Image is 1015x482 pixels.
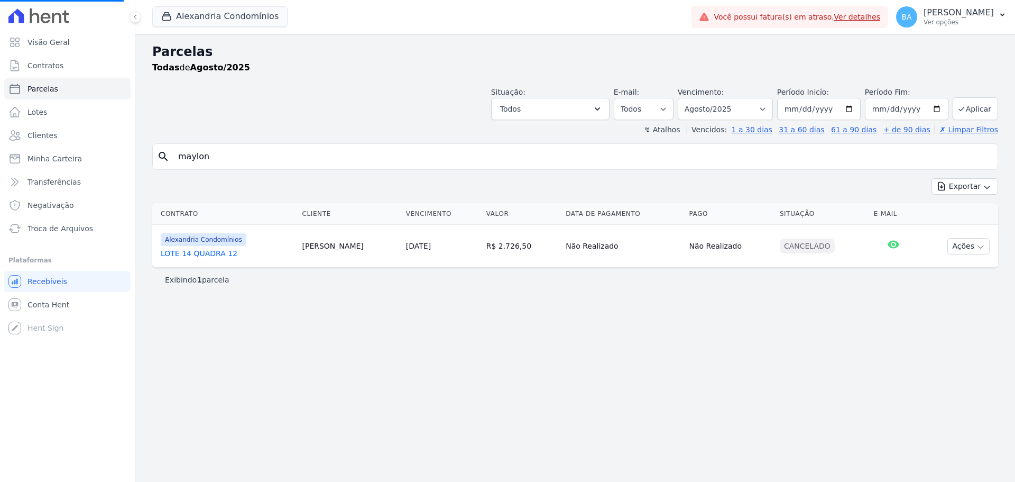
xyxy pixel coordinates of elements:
[491,88,525,96] label: Situação:
[834,13,881,21] a: Ver detalhes
[947,238,990,254] button: Ações
[190,62,250,72] strong: Agosto/2025
[152,6,288,26] button: Alexandria Condomínios
[865,87,948,98] label: Período Fim:
[27,223,93,234] span: Troca de Arquivos
[4,171,131,193] a: Transferências
[561,225,685,268] td: Não Realizado
[298,203,401,225] th: Cliente
[27,177,81,187] span: Transferências
[714,12,880,23] span: Você possui fatura(s) em atraso.
[482,225,562,268] td: R$ 2.726,50
[687,125,727,134] label: Vencidos:
[4,125,131,146] a: Clientes
[27,84,58,94] span: Parcelas
[561,203,685,225] th: Data de Pagamento
[27,200,74,211] span: Negativação
[779,125,824,134] a: 31 a 60 dias
[152,203,298,225] th: Contrato
[4,271,131,292] a: Recebíveis
[27,130,57,141] span: Clientes
[780,239,835,253] div: Cancelado
[935,125,998,134] a: ✗ Limpar Filtros
[831,125,876,134] a: 61 a 90 dias
[4,294,131,315] a: Conta Hent
[8,254,126,267] div: Plataformas
[870,203,917,225] th: E-mail
[402,203,482,225] th: Vencimento
[27,276,67,287] span: Recebíveis
[4,195,131,216] a: Negativação
[777,88,829,96] label: Período Inicío:
[902,13,912,21] span: BA
[500,103,521,115] span: Todos
[614,88,640,96] label: E-mail:
[685,203,775,225] th: Pago
[4,78,131,99] a: Parcelas
[172,146,993,167] input: Buscar por nome do lote ou do cliente
[953,97,998,120] button: Aplicar
[165,275,229,285] p: Exibindo parcela
[4,32,131,53] a: Visão Geral
[152,42,998,61] h2: Parcelas
[685,225,775,268] td: Não Realizado
[776,203,870,225] th: Situação
[152,62,180,72] strong: Todas
[931,178,998,195] button: Exportar
[152,61,250,74] p: de
[4,102,131,123] a: Lotes
[197,276,202,284] b: 1
[4,148,131,169] a: Minha Carteira
[161,233,246,246] span: Alexandria Condomínios
[491,98,610,120] button: Todos
[883,125,930,134] a: + de 90 dias
[406,242,431,250] a: [DATE]
[27,107,48,117] span: Lotes
[27,299,69,310] span: Conta Hent
[27,153,82,164] span: Minha Carteira
[157,150,170,163] i: search
[161,248,293,259] a: LOTE 14 QUADRA 12
[4,55,131,76] a: Contratos
[678,88,724,96] label: Vencimento:
[482,203,562,225] th: Valor
[298,225,401,268] td: [PERSON_NAME]
[888,2,1015,32] button: BA [PERSON_NAME] Ver opções
[27,60,63,71] span: Contratos
[732,125,772,134] a: 1 a 30 dias
[924,7,994,18] p: [PERSON_NAME]
[924,18,994,26] p: Ver opções
[27,37,70,48] span: Visão Geral
[644,125,680,134] label: ↯ Atalhos
[4,218,131,239] a: Troca de Arquivos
